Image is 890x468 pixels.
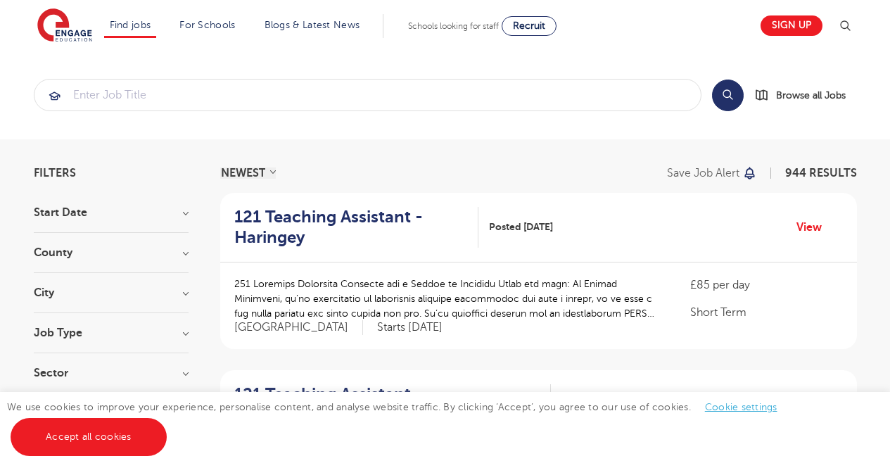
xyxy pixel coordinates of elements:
button: Save job alert [667,167,758,179]
a: Browse all Jobs [755,87,857,103]
h3: Start Date [34,207,189,218]
div: Submit [34,79,701,111]
a: 121 Teaching Assistant - [GEOGRAPHIC_DATA] [234,384,552,425]
a: For Schools [179,20,235,30]
input: Submit [34,80,701,110]
h3: County [34,247,189,258]
h2: 121 Teaching Assistant - Haringey [234,207,468,248]
span: Schools looking for staff [408,21,499,31]
span: [GEOGRAPHIC_DATA] [234,320,363,335]
h3: Job Type [34,327,189,339]
a: Sign up [761,15,822,36]
p: Save job alert [667,167,739,179]
a: Cookie settings [705,402,777,412]
h2: 121 Teaching Assistant - [GEOGRAPHIC_DATA] [234,384,540,425]
p: £85 per day [690,277,842,293]
span: 944 RESULTS [785,167,857,179]
a: Find jobs [110,20,151,30]
a: Recruit [502,16,557,36]
p: 251 Loremips Dolorsita Consecte adi e Seddoe te Incididu Utlab etd magn: Al Enimad Minimveni, qu’... [234,277,663,321]
h3: Sector [34,367,189,379]
img: Engage Education [37,8,92,44]
h3: City [34,287,189,298]
a: 121 Teaching Assistant - Haringey [234,207,479,248]
span: Posted [DATE] [489,220,553,234]
a: View [796,218,832,236]
span: We use cookies to improve your experience, personalise content, and analyse website traffic. By c... [7,402,792,442]
p: Starts [DATE] [377,320,443,335]
span: Filters [34,167,76,179]
span: Recruit [513,20,545,31]
a: Accept all cookies [11,418,167,456]
span: Browse all Jobs [776,87,846,103]
button: Search [712,80,744,111]
a: Blogs & Latest News [265,20,360,30]
p: Short Term [690,304,842,321]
